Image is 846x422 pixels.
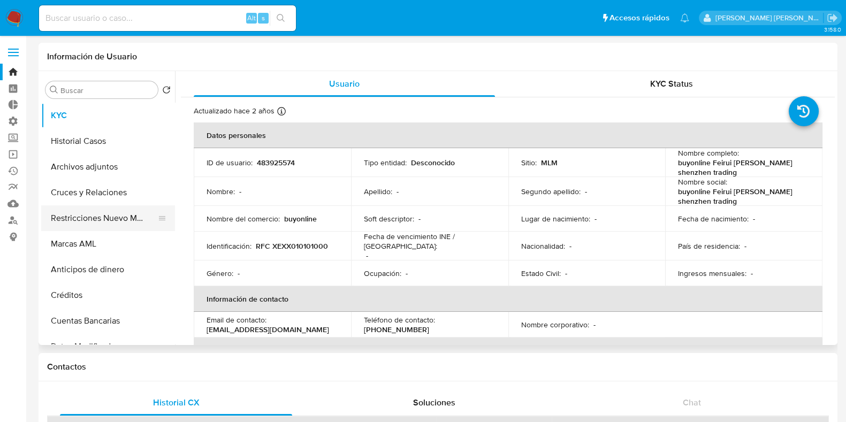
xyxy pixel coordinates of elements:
[397,187,399,196] p: -
[585,187,587,196] p: -
[238,268,240,278] p: -
[262,13,265,23] span: s
[650,78,693,90] span: KYC Status
[41,231,175,257] button: Marcas AML
[678,158,805,177] p: buyonline Feirui [PERSON_NAME] shenzhen trading
[194,286,822,312] th: Información de contacto
[207,214,280,224] p: Nombre del comercio :
[364,268,401,278] p: Ocupación :
[413,396,455,409] span: Soluciones
[257,158,295,167] p: 483925574
[366,251,368,260] p: -
[715,13,824,23] p: daniela.lagunesrodriguez@mercadolibre.com.mx
[247,13,256,23] span: Alt
[239,187,241,196] p: -
[418,214,421,224] p: -
[364,325,429,334] p: [PHONE_NUMBER]
[41,282,175,308] button: Créditos
[521,187,581,196] p: Segundo apellido :
[364,214,414,224] p: Soft descriptor :
[411,158,455,167] p: Desconocido
[521,214,590,224] p: Lugar de nacimiento :
[678,187,805,206] p: buyonline Feirui [PERSON_NAME] shenzhen trading
[406,268,408,278] p: -
[60,86,154,95] input: Buscar
[153,396,200,409] span: Historial CX
[680,13,689,22] a: Notificaciones
[39,11,296,25] input: Buscar usuario o caso...
[753,214,755,224] p: -
[364,232,496,251] p: Fecha de vencimiento INE / [GEOGRAPHIC_DATA] :
[47,51,137,62] h1: Información de Usuario
[207,315,266,325] p: Email de contacto :
[521,158,537,167] p: Sitio :
[678,268,746,278] p: Ingresos mensuales :
[207,325,329,334] p: [EMAIL_ADDRESS][DOMAIN_NAME]
[364,315,435,325] p: Teléfono de contacto :
[521,320,589,329] p: Nombre corporativo :
[207,241,251,251] p: Identificación :
[270,11,292,26] button: search-icon
[284,214,317,224] p: buyonline
[194,122,822,148] th: Datos personales
[521,241,565,251] p: Nacionalidad :
[678,214,749,224] p: Fecha de nacimiento :
[569,241,571,251] p: -
[256,241,328,251] p: RFC XEXX010101000
[41,257,175,282] button: Anticipos de dinero
[41,180,175,205] button: Cruces y Relaciones
[751,268,753,278] p: -
[207,187,235,196] p: Nombre :
[678,148,739,158] p: Nombre completo :
[207,158,253,167] p: ID de usuario :
[41,205,166,231] button: Restricciones Nuevo Mundo
[41,103,175,128] button: KYC
[194,106,275,116] p: Actualizado hace 2 años
[41,308,175,334] button: Cuentas Bancarias
[364,187,392,196] p: Apellido :
[521,268,561,278] p: Estado Civil :
[364,158,407,167] p: Tipo entidad :
[827,12,838,24] a: Salir
[162,86,171,97] button: Volver al orden por defecto
[41,154,175,180] button: Archivos adjuntos
[194,337,822,363] th: Verificación y cumplimiento
[678,177,727,187] p: Nombre social :
[609,12,669,24] span: Accesos rápidos
[593,320,596,329] p: -
[47,362,829,372] h1: Contactos
[41,334,175,359] button: Datos Modificados
[207,268,233,278] p: Género :
[565,268,567,278] p: -
[683,396,701,409] span: Chat
[329,78,360,90] span: Usuario
[41,128,175,154] button: Historial Casos
[678,241,740,251] p: País de residencia :
[50,86,58,94] button: Buscar
[541,158,558,167] p: MLM
[744,241,746,251] p: -
[595,214,597,224] p: -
